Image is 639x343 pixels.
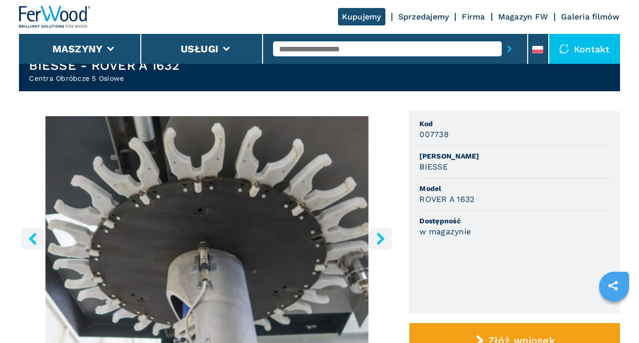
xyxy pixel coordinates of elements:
[419,183,610,193] span: Model
[419,119,610,129] span: Kod
[601,273,626,298] a: sharethis
[398,12,449,21] a: Sprzedajemy
[29,57,179,73] h1: BIESSE - ROVER A 1632
[419,193,474,205] h3: ROVER A 1632
[21,227,44,250] button: left-button
[181,43,219,55] button: Usługi
[338,8,385,25] a: Kupujemy
[52,43,103,55] button: Maszyny
[597,298,632,336] iframe: Chat
[561,12,620,21] a: Galeria filmów
[369,227,392,250] button: right-button
[419,216,610,226] span: Dostępność
[498,12,549,21] a: Magazyn FW
[502,37,517,60] button: submit-button
[29,73,179,83] h2: Centra Obróbcze 5 Osiowe
[19,6,91,28] img: Ferwood
[559,44,569,54] img: Kontakt
[549,34,620,64] div: Kontakt
[419,161,448,172] h3: BIESSE
[419,151,610,161] span: [PERSON_NAME]
[419,226,471,237] h3: w magazynie
[419,129,449,140] h3: 007738
[462,12,485,21] a: Firma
